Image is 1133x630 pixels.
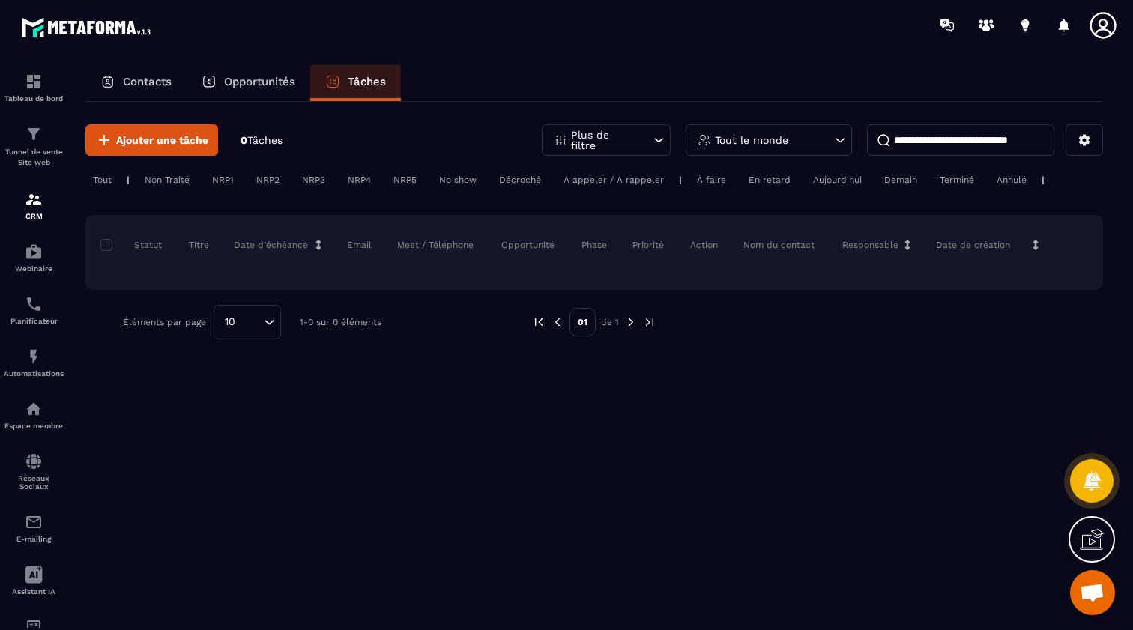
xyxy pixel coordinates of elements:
p: Tunnel de vente Site web [4,147,64,168]
p: | [679,175,682,185]
span: 10 [220,314,241,330]
p: CRM [4,212,64,220]
p: Contacts [123,75,172,88]
a: Assistant IA [4,554,64,607]
p: Phase [581,239,607,251]
p: Plus de filtre [571,130,637,151]
img: email [25,513,43,531]
p: de 1 [601,316,619,328]
div: Terminé [932,171,982,189]
img: automations [25,400,43,418]
a: automationsautomationsAutomatisations [4,336,64,389]
div: À faire [689,171,734,189]
div: NRP2 [249,171,287,189]
img: social-network [25,452,43,470]
p: Webinaire [4,264,64,273]
p: Priorité [632,239,664,251]
p: Action [690,239,718,251]
div: Tout [85,171,119,189]
a: Opportunités [187,65,310,101]
p: Email [347,239,372,251]
img: scheduler [25,295,43,313]
p: Titre [189,239,209,251]
a: Contacts [85,65,187,101]
img: logo [21,13,156,41]
div: A appeler / A rappeler [556,171,671,189]
button: Ajouter une tâche [85,124,218,156]
a: formationformationTableau de bord [4,61,64,114]
a: automationsautomationsWebinaire [4,231,64,284]
p: Automatisations [4,369,64,378]
div: NRP3 [294,171,333,189]
p: Statut [104,239,162,251]
p: 1-0 sur 0 éléments [300,317,381,327]
a: formationformationCRM [4,179,64,231]
p: Responsable [842,239,898,251]
img: automations [25,243,43,261]
div: NRP5 [386,171,424,189]
p: Date d’échéance [234,239,308,251]
p: Date de création [936,239,1010,251]
p: Tâches [348,75,386,88]
span: Tâches [247,134,283,146]
img: formation [25,190,43,208]
input: Search for option [241,314,260,330]
div: Décroché [492,171,549,189]
p: Opportunité [501,239,555,251]
img: formation [25,73,43,91]
p: 01 [569,308,596,336]
div: No show [432,171,484,189]
div: En retard [741,171,798,189]
p: Réseaux Sociaux [4,474,64,491]
img: next [624,315,638,329]
div: NRP4 [340,171,378,189]
p: E-mailing [4,535,64,543]
p: Meet / Téléphone [397,239,474,251]
p: | [127,175,130,185]
span: Ajouter une tâche [116,133,208,148]
img: prev [551,315,564,329]
p: | [1042,175,1045,185]
p: Planificateur [4,317,64,325]
a: formationformationTunnel de vente Site web [4,114,64,179]
div: Aujourd'hui [806,171,869,189]
div: Demain [877,171,925,189]
a: automationsautomationsEspace membre [4,389,64,441]
div: Search for option [214,305,281,339]
p: 0 [241,133,283,148]
p: Tableau de bord [4,94,64,103]
p: Assistant IA [4,587,64,596]
a: emailemailE-mailing [4,502,64,554]
p: Nom du contact [743,239,815,251]
div: Ouvrir le chat [1070,570,1115,615]
div: NRP1 [205,171,241,189]
p: Éléments par page [123,317,206,327]
img: prev [532,315,546,329]
p: Espace membre [4,422,64,430]
a: social-networksocial-networkRéseaux Sociaux [4,441,64,502]
div: Annulé [989,171,1034,189]
a: schedulerschedulerPlanificateur [4,284,64,336]
p: Opportunités [224,75,295,88]
div: Non Traité [137,171,197,189]
p: Tout le monde [715,135,788,145]
a: Tâches [310,65,401,101]
img: automations [25,348,43,366]
img: formation [25,125,43,143]
img: next [643,315,656,329]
